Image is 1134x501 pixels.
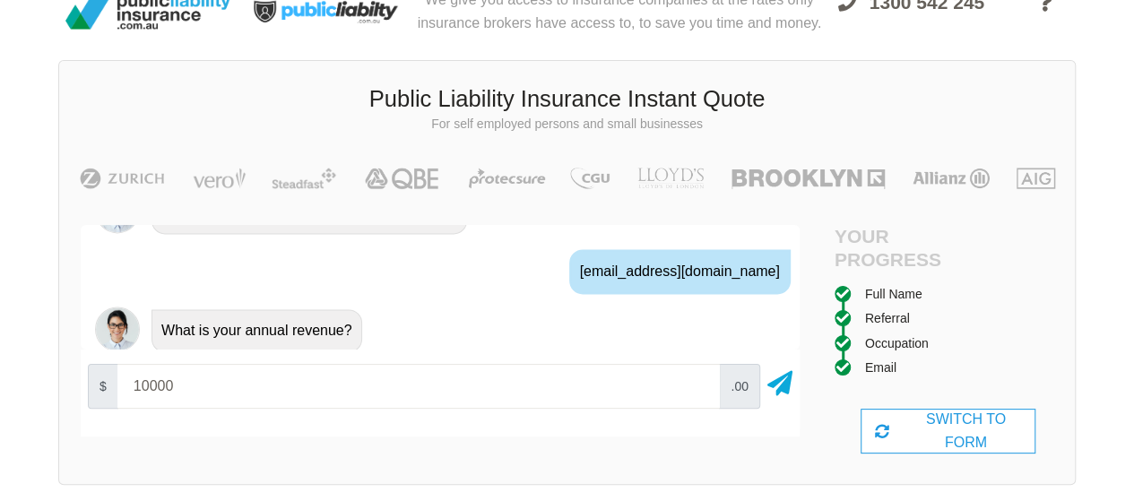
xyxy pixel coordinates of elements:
div: Occupation [865,333,929,353]
p: For self employed persons and small businesses [73,116,1061,134]
img: Brooklyn | Public Liability Insurance [724,168,892,189]
h3: Public Liability Insurance Instant Quote [73,83,1061,116]
img: Vero | Public Liability Insurance [185,168,254,189]
h4: Your Progress [835,225,948,270]
img: QBE | Public Liability Insurance [354,168,451,189]
span: $ [88,364,118,409]
div: What is your annual revenue? [151,309,362,352]
div: [EMAIL_ADDRESS][DOMAIN_NAME] [569,249,791,294]
img: Zurich | Public Liability Insurance [72,168,173,189]
div: SWITCH TO FORM [861,409,1035,453]
img: Chatbot | PLI [95,307,140,351]
input: Your annual revenue [117,364,720,409]
img: LLOYD's | Public Liability Insurance [628,168,714,189]
img: CGU | Public Liability Insurance [563,168,617,189]
div: Email [865,358,896,377]
div: Full Name [865,284,922,304]
img: AIG | Public Liability Insurance [1009,168,1062,189]
div: Referral [865,308,910,328]
img: Allianz | Public Liability Insurance [904,168,999,189]
img: Steadfast | Public Liability Insurance [264,168,343,189]
span: .00 [719,364,759,409]
img: Protecsure | Public Liability Insurance [462,168,552,189]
